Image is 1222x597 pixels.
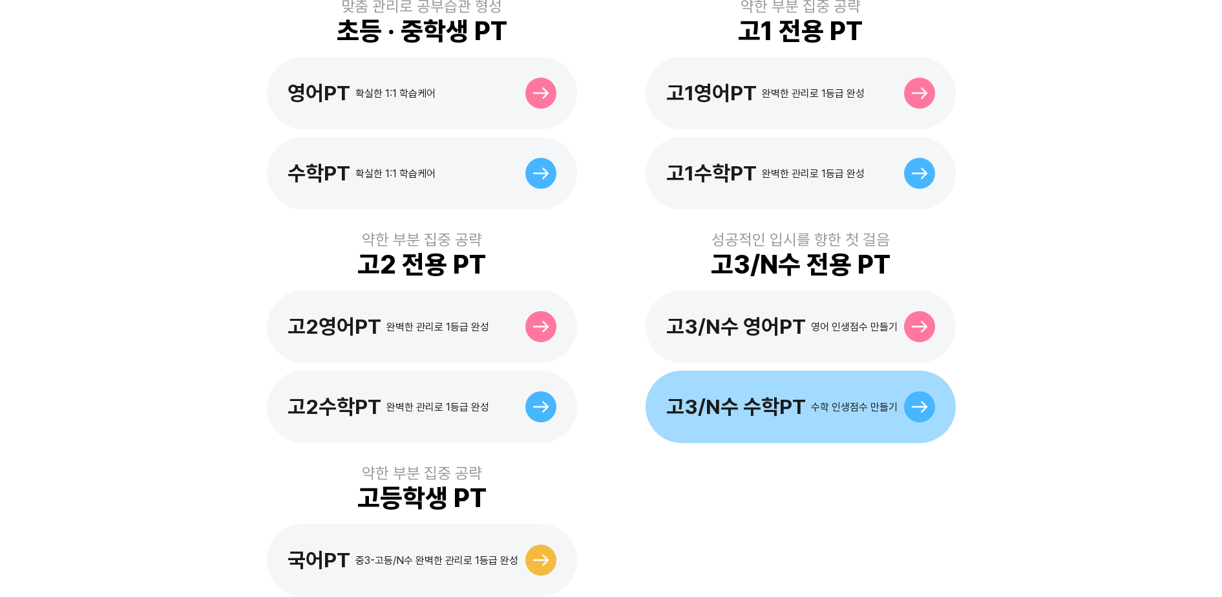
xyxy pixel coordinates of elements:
div: 완벽한 관리로 1등급 완성 [762,87,865,100]
div: 고3/N수 전용 PT [711,249,890,280]
div: 고1 전용 PT [738,16,863,47]
div: 수학 인생점수 만들기 [811,401,898,413]
div: 영어PT [288,81,350,105]
div: 고1수학PT [666,161,757,186]
div: 고2 전용 PT [357,249,486,280]
div: 고1영어PT [666,81,757,105]
div: 고3/N수 영어PT [666,314,806,339]
div: 완벽한 관리로 1등급 완성 [386,401,489,413]
div: 영어 인생점수 만들기 [811,321,898,333]
div: 국어PT [288,548,350,572]
div: 성공적인 입시를 향한 첫 걸음 [711,230,890,249]
div: 약한 부분 집중 공략 [362,230,482,249]
div: 수학PT [288,161,350,186]
div: 약한 부분 집중 공략 [362,464,482,483]
div: 완벽한 관리로 1등급 완성 [386,321,489,333]
div: 완벽한 관리로 1등급 완성 [762,168,865,180]
div: 고3/N수 수학PT [666,395,806,419]
div: 고2수학PT [288,395,381,419]
div: 확실한 1:1 학습케어 [355,87,436,100]
div: 고2영어PT [288,314,381,339]
div: 중3-고등/N수 완벽한 관리로 1등급 완성 [355,554,518,567]
div: 초등 · 중학생 PT [337,16,507,47]
div: 고등학생 PT [357,483,487,514]
div: 확실한 1:1 학습케어 [355,168,436,180]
